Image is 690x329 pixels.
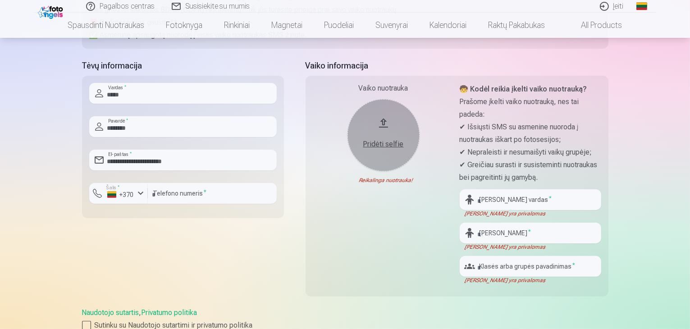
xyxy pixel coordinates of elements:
[314,13,365,38] a: Puodeliai
[419,13,478,38] a: Kalendoriai
[365,13,419,38] a: Suvenyrai
[104,184,122,191] label: Šalis
[556,13,633,38] a: All products
[460,121,601,146] p: ✔ Išsiųsti SMS su asmenine nuoroda į nuotraukas iškart po fotosesijos;
[313,177,454,184] div: Reikalinga nuotrauka!
[460,159,601,184] p: ✔ Greičiau surasti ir susisteminti nuotraukas bei pagreitinti jų gamybą.
[214,13,261,38] a: Rinkiniai
[38,4,65,19] img: /fa2
[82,308,139,317] a: Naudotojo sutartis
[356,139,411,150] div: Pridėti selfie
[460,85,587,93] strong: 🧒 Kodėl reikia įkelti vaiko nuotrauką?
[460,146,601,159] p: ✔ Nepraleisti ir nesumaišyti vaikų grupėje;
[478,13,556,38] a: Raktų pakabukas
[460,96,601,121] p: Prašome įkelti vaiko nuotrauką, nes tai padeda:
[57,13,155,38] a: Spausdinti nuotraukas
[107,190,134,199] div: +370
[155,13,214,38] a: Fotoknyga
[460,277,601,284] div: [PERSON_NAME] yra privalomas
[347,99,420,171] button: Pridėti selfie
[82,59,284,72] h5: Tėvų informacija
[313,83,454,94] div: Vaiko nuotrauka
[261,13,314,38] a: Magnetai
[460,210,601,217] div: [PERSON_NAME] yra privalomas
[460,243,601,251] div: [PERSON_NAME] yra privalomas
[306,59,608,72] h5: Vaiko informacija
[142,308,197,317] a: Privatumo politika
[89,183,148,204] button: Šalis*+370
